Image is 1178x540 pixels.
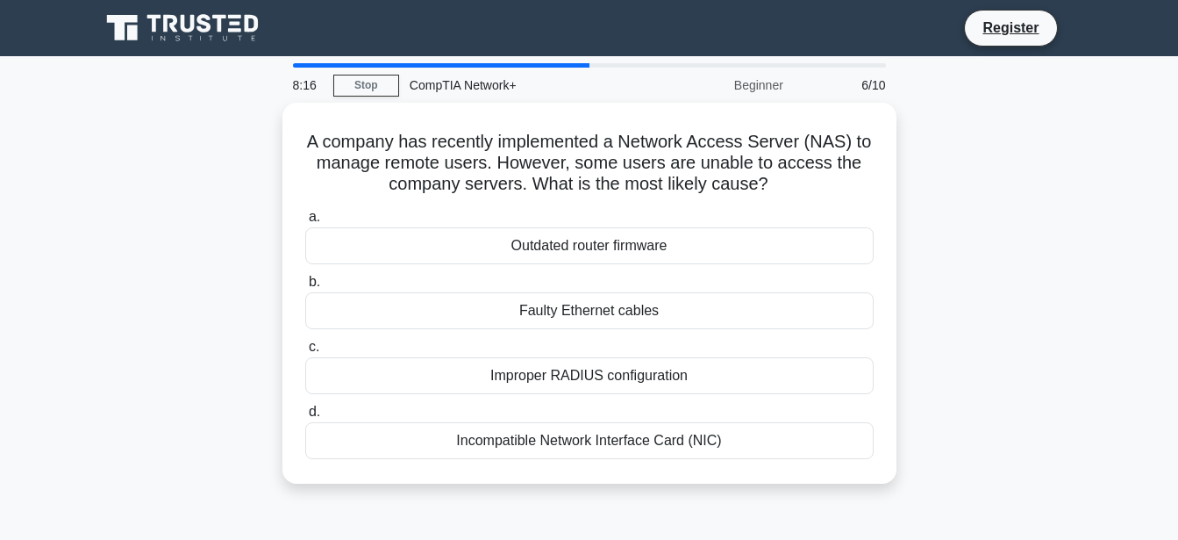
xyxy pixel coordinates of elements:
span: c. [309,339,319,354]
a: Stop [333,75,399,97]
h5: A company has recently implemented a Network Access Server (NAS) to manage remote users. However,... [303,131,875,196]
div: CompTIA Network+ [399,68,640,103]
div: Beginner [640,68,794,103]
div: Outdated router firmware [305,227,874,264]
a: Register [972,17,1049,39]
div: 6/10 [794,68,896,103]
span: b. [309,274,320,289]
span: d. [309,404,320,419]
div: Improper RADIUS configuration [305,357,874,394]
div: 8:16 [282,68,333,103]
span: a. [309,209,320,224]
div: Faulty Ethernet cables [305,292,874,329]
div: Incompatible Network Interface Card (NIC) [305,422,874,459]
